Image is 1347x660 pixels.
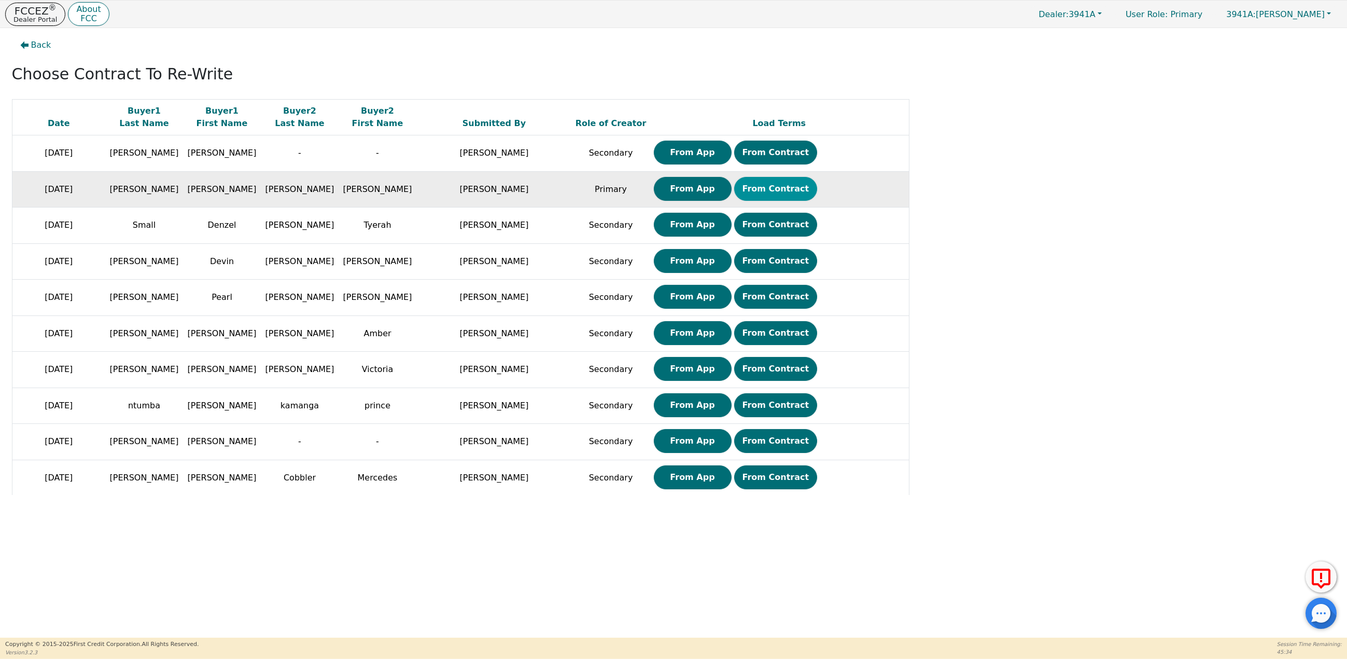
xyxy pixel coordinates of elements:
span: [PERSON_NAME] [265,364,334,374]
span: Cobbler [284,473,316,483]
td: Secondary [572,460,650,496]
p: FCCEZ [13,6,57,16]
button: AboutFCC [68,2,109,26]
span: [PERSON_NAME] [343,256,412,266]
td: [DATE] [12,352,105,388]
button: From App [654,213,732,237]
button: From App [654,249,732,273]
button: From Contract [734,321,818,345]
span: [PERSON_NAME] [110,436,179,446]
span: Amber [363,328,391,338]
p: Dealer Portal [13,16,57,23]
td: Secondary [572,352,650,388]
p: FCC [76,15,101,23]
button: From App [654,321,732,345]
span: [PERSON_NAME] [265,184,334,194]
td: [PERSON_NAME] [416,243,572,280]
p: Copyright © 2015- 2025 First Credit Corporation. [5,640,199,649]
span: [PERSON_NAME] [110,364,179,374]
td: Secondary [572,315,650,352]
button: Dealer:3941A [1028,6,1113,22]
span: prince [364,401,390,410]
span: [PERSON_NAME] [1226,9,1325,19]
span: Dealer: [1039,9,1069,19]
span: User Role : [1126,9,1168,19]
p: Session Time Remaining: [1277,640,1342,648]
p: About [76,5,101,13]
span: [PERSON_NAME] [343,292,412,302]
div: Buyer 1 First Name [186,105,258,130]
button: From Contract [734,429,818,453]
td: Secondary [572,388,650,424]
h2: Choose Contract To Re-Write [12,65,1336,84]
button: From App [654,465,732,489]
span: All Rights Reserved. [142,641,199,648]
a: User Role: Primary [1115,4,1213,24]
button: From App [654,357,732,381]
button: From Contract [734,213,818,237]
button: From App [654,429,732,453]
span: [PERSON_NAME] [110,148,179,158]
td: [DATE] [12,460,105,496]
p: 45:34 [1277,648,1342,656]
td: [PERSON_NAME] [416,424,572,460]
td: [DATE] [12,208,105,244]
span: [PERSON_NAME] [265,328,334,338]
td: [DATE] [12,280,105,316]
span: [PERSON_NAME] [188,473,257,483]
div: Date [15,117,103,130]
span: - [298,148,301,158]
button: From Contract [734,393,818,417]
div: Buyer 1 Last Name [108,105,180,130]
td: [PERSON_NAME] [416,171,572,208]
td: [DATE] [12,243,105,280]
button: From Contract [734,357,818,381]
button: FCCEZ®Dealer Portal [5,3,65,26]
span: 3941A [1039,9,1096,19]
span: Victoria [362,364,394,374]
span: Small [133,220,156,230]
div: Buyer 2 Last Name [263,105,336,130]
span: [PERSON_NAME] [343,184,412,194]
span: Mercedes [358,473,398,483]
span: Tyerah [363,220,391,230]
td: [PERSON_NAME] [416,135,572,172]
span: [PERSON_NAME] [188,364,257,374]
button: Back [12,33,60,57]
td: [PERSON_NAME] [416,388,572,424]
td: Primary [572,171,650,208]
span: - [298,436,301,446]
span: [PERSON_NAME] [188,328,257,338]
span: [PERSON_NAME] [110,328,179,338]
button: From App [654,285,732,309]
span: [PERSON_NAME] [110,184,179,194]
span: Back [31,39,51,51]
button: From Contract [734,141,818,164]
span: - [376,148,379,158]
div: Submitted By [419,117,569,130]
td: [DATE] [12,171,105,208]
td: [DATE] [12,424,105,460]
button: From Contract [734,285,818,309]
td: Secondary [572,208,650,244]
span: [PERSON_NAME] [188,401,257,410]
div: Role of Creator [574,117,647,130]
td: [PERSON_NAME] [416,315,572,352]
button: From Contract [734,177,818,201]
div: Buyer 2 First Name [341,105,414,130]
td: [PERSON_NAME] [416,460,572,496]
sup: ® [49,3,57,12]
span: [PERSON_NAME] [110,256,179,266]
td: [PERSON_NAME] [416,208,572,244]
span: Pearl [212,292,232,302]
td: Secondary [572,424,650,460]
span: [PERSON_NAME] [188,148,257,158]
button: From Contract [734,465,818,489]
span: 3941A: [1226,9,1256,19]
td: Secondary [572,243,650,280]
p: Version 3.2.3 [5,649,199,656]
button: From Contract [734,249,818,273]
span: ntumba [128,401,160,410]
button: From App [654,177,732,201]
span: - [376,436,379,446]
